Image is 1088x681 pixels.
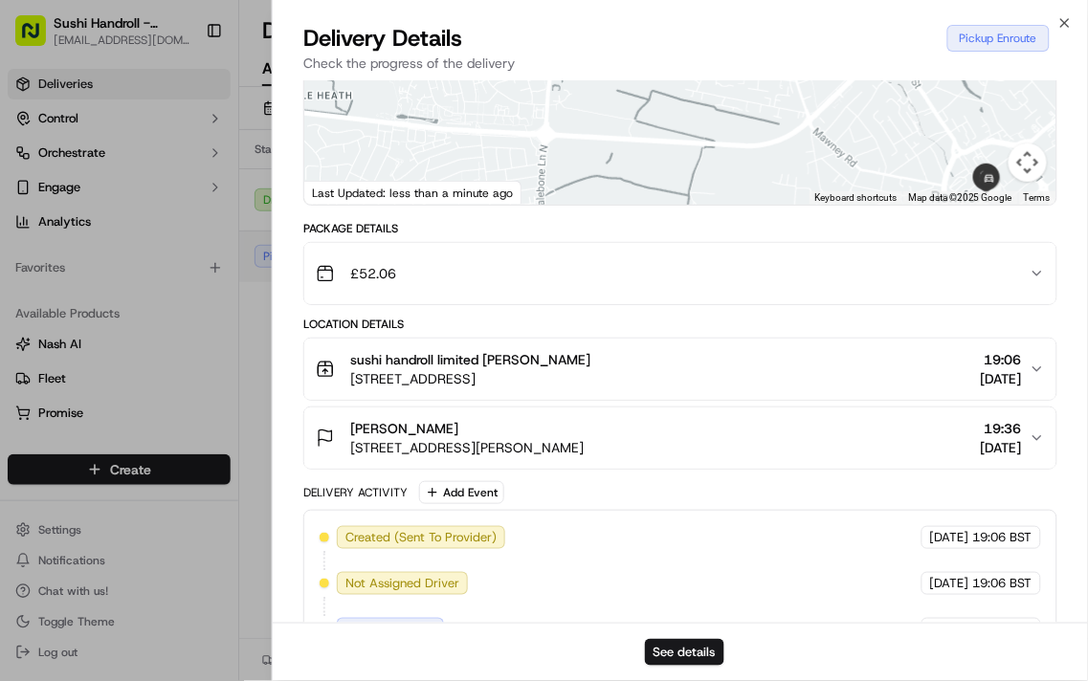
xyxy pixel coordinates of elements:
button: Keyboard shortcuts [814,191,897,205]
span: Pylon [190,474,232,489]
div: Location Details [303,317,1057,332]
span: sushi handroll limited [PERSON_NAME] [350,350,590,369]
img: Wisdom Oko [19,330,50,367]
a: Powered byPylon [135,473,232,489]
span: 19:06 BST [973,529,1032,546]
span: Not Assigned Driver [345,575,459,592]
div: We're available if you need us! [86,202,263,217]
span: • [159,297,166,312]
button: [PERSON_NAME][STREET_ADDRESS][PERSON_NAME]19:36[DATE] [304,407,1056,469]
button: £52.06 [304,243,1056,304]
span: Knowledge Base [38,428,146,447]
span: [PERSON_NAME] [350,419,458,438]
span: Wisdom [PERSON_NAME] [59,348,204,363]
span: Assigned Driver [345,621,435,638]
div: Package Details [303,221,1057,236]
span: Created (Sent To Provider) [345,529,497,546]
span: 19:36 [981,419,1022,438]
span: [DATE] [981,369,1022,388]
button: Add Event [419,481,504,504]
span: £52.06 [350,264,396,283]
span: [DATE] [981,438,1022,457]
a: Terms (opens in new tab) [1024,192,1051,203]
p: Welcome 👋 [19,77,348,107]
input: Got a question? Start typing here... [50,123,344,143]
div: Last Updated: less than a minute ago [304,181,522,205]
a: Open this area in Google Maps (opens a new window) [309,180,372,205]
span: [DATE] [930,529,969,546]
button: See details [645,639,724,666]
span: Delivery Details [303,23,462,54]
div: Start new chat [86,183,314,202]
span: [DATE] [930,575,969,592]
div: 📗 [19,429,34,445]
div: Delivery Activity [303,485,408,500]
span: 19:06 [981,350,1022,369]
img: 1736555255976-a54dd68f-1ca7-489b-9aae-adbdc363a1c4 [38,297,54,313]
img: 1736555255976-a54dd68f-1ca7-489b-9aae-adbdc363a1c4 [19,183,54,217]
button: Start new chat [325,188,348,211]
button: sushi handroll limited [PERSON_NAME][STREET_ADDRESS]19:06[DATE] [304,339,1056,400]
span: Map data ©2025 Google [908,192,1012,203]
span: API Documentation [181,428,307,447]
button: Map camera controls [1009,143,1047,182]
img: 1738778727109-b901c2ba-d612-49f7-a14d-d897ce62d23f [40,183,75,217]
span: [DATE] [218,348,257,363]
img: Google [309,180,372,205]
a: 📗Knowledge Base [11,420,154,454]
span: [DATE] [930,621,969,638]
span: [STREET_ADDRESS][PERSON_NAME] [350,438,584,457]
a: 💻API Documentation [154,420,315,454]
p: Check the progress of the delivery [303,54,1057,73]
img: Angelique Valdez [19,278,50,309]
span: 19:06 BST [973,575,1032,592]
span: [PERSON_NAME] [59,297,155,312]
div: Past conversations [19,249,128,264]
img: Nash [19,19,57,57]
button: See all [297,245,348,268]
img: 1736555255976-a54dd68f-1ca7-489b-9aae-adbdc363a1c4 [38,349,54,364]
span: • [208,348,214,363]
div: 💻 [162,429,177,445]
span: [STREET_ADDRESS] [350,369,590,388]
span: [DATE] [169,297,209,312]
span: 19:07 BST [973,621,1032,638]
